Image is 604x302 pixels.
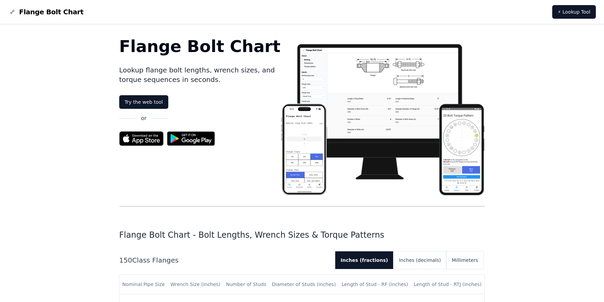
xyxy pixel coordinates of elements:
[141,114,146,122] p: or
[119,38,281,54] h1: Flange Bolt Chart
[552,5,596,19] a: ⚡ Lookup Tool
[8,8,16,16] img: Flange Bolt Chart Logo
[223,275,269,294] th: Number of Studs
[164,128,219,149] img: Get it on Google Play
[119,95,168,109] a: Try the web tool
[393,251,446,269] button: Inches (decimals)
[120,275,168,294] th: Nominal Pipe Size
[446,251,483,269] button: Millimeters
[269,275,339,294] th: Diameter of Studs (inches)
[280,38,485,195] img: Flange bolt chart app screenshot
[119,65,281,84] p: Lookup flange bolt lengths, wrench sizes, and torque sequences in seconds.
[119,255,330,265] h2: 150 Class Flanges
[335,251,393,269] button: Inches (fractions)
[168,275,223,294] th: Wrench Size (inches)
[411,275,485,294] th: Length of Stud - RTJ (inches)
[119,230,485,240] h1: Flange Bolt Chart - Bolt Lengths, Wrench Sizes & Torque Patterns
[19,7,83,17] span: Flange Bolt Chart
[339,275,411,294] th: Length of Stud - RF (inches)
[119,131,164,146] img: App Store badge for the Flange Bolt Chart app
[8,7,83,17] a: Flange Bolt Chart LogoFlange Bolt Chart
